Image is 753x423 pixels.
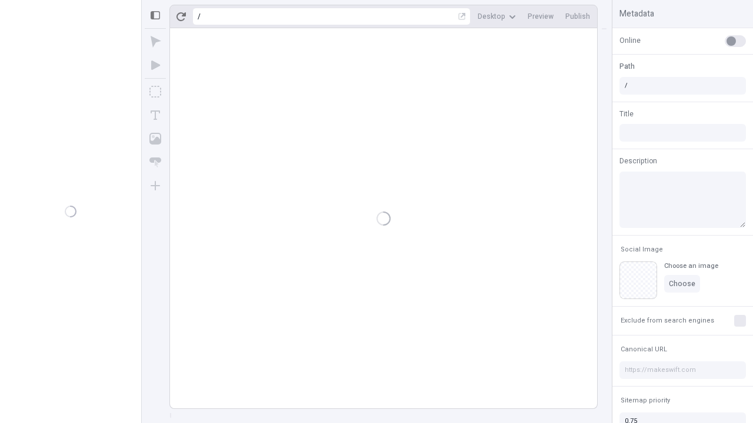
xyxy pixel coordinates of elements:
button: Canonical URL [618,343,669,357]
span: Online [619,35,641,46]
span: Exclude from search engines [621,316,714,325]
button: Preview [523,8,558,25]
span: Choose [669,279,695,288]
span: Description [619,156,657,166]
button: Exclude from search engines [618,314,717,328]
button: Choose [664,275,700,293]
button: Button [145,152,166,173]
div: / [198,12,201,21]
button: Image [145,128,166,149]
button: Publish [561,8,595,25]
span: Preview [528,12,554,21]
button: Social Image [618,243,665,257]
input: https://makeswift.com [619,361,746,379]
button: Sitemap priority [618,394,672,408]
div: Choose an image [664,261,718,270]
span: Sitemap priority [621,396,670,405]
span: Path [619,61,635,72]
span: Publish [565,12,590,21]
span: Canonical URL [621,345,667,354]
button: Desktop [473,8,521,25]
button: Box [145,81,166,102]
span: Desktop [478,12,505,21]
button: Text [145,105,166,126]
span: Title [619,109,634,119]
span: Social Image [621,245,663,254]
